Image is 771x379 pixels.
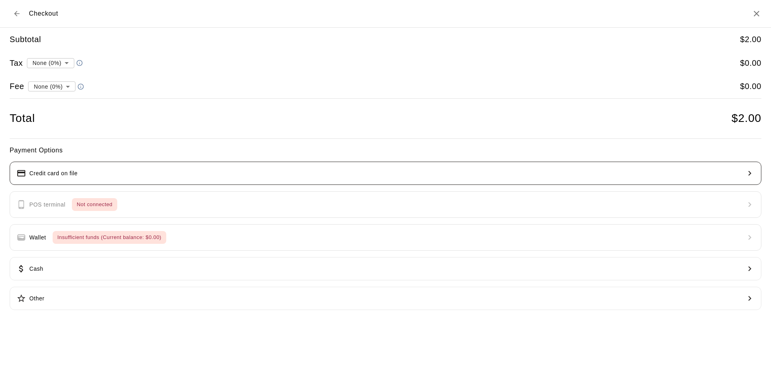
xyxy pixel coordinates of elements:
div: Checkout [10,6,58,21]
h4: $ 2.00 [732,111,761,126]
h4: Total [10,111,35,126]
h5: $ 2.00 [740,34,761,45]
h5: Fee [10,81,24,92]
button: Credit card on file [10,162,761,185]
p: Other [29,294,45,303]
h6: Payment Options [10,145,761,156]
button: Close [752,9,761,18]
button: Other [10,287,761,310]
div: None (0%) [28,79,75,94]
h5: Subtotal [10,34,41,45]
h5: $ 0.00 [740,81,761,92]
button: Back to cart [10,6,24,21]
button: Cash [10,257,761,280]
p: Cash [29,265,43,273]
h5: Tax [10,58,23,69]
p: Credit card on file [29,169,78,178]
h5: $ 0.00 [740,58,761,69]
div: None (0%) [27,55,74,70]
